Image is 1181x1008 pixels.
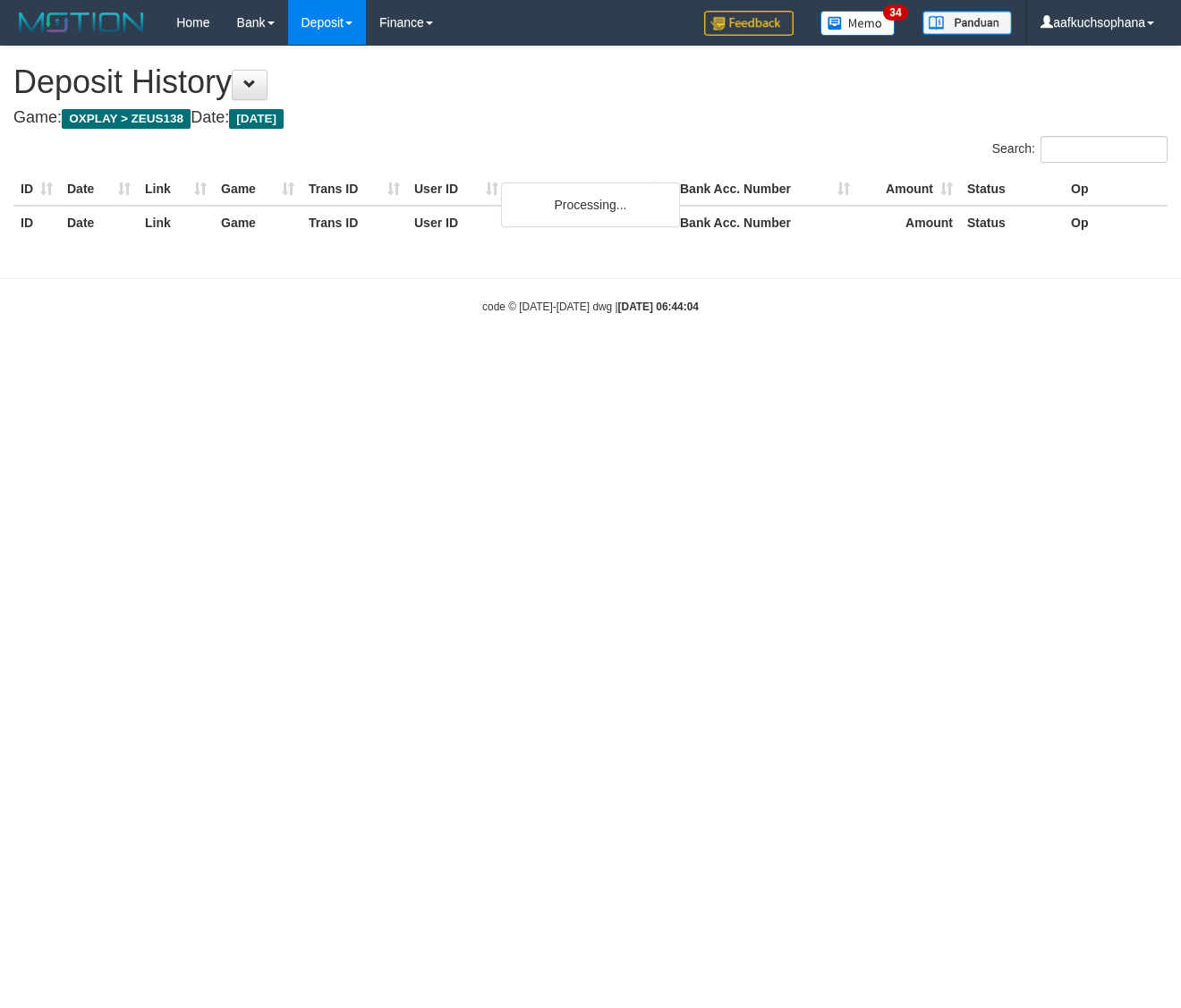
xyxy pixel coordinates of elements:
th: User ID [407,173,506,206]
label: Search: [992,136,1168,163]
h4: Game: Date: [13,109,1168,127]
th: Bank Acc. Name [506,173,673,206]
img: MOTION_logo.png [13,9,149,36]
th: Date [60,173,138,206]
th: ID [13,173,60,206]
th: Bank Acc. Number [673,173,857,206]
small: code © [DATE]-[DATE] dwg | [482,301,699,313]
h1: Deposit History [13,64,1168,100]
input: Search: [1041,136,1168,163]
span: 34 [883,4,907,21]
span: [DATE] [229,109,284,129]
th: Trans ID [302,173,407,206]
th: Trans ID [302,206,407,239]
strong: [DATE] 06:44:04 [618,301,699,313]
th: Game [214,206,302,239]
th: Op [1064,173,1168,206]
img: Button%20Memo.svg [820,11,896,36]
th: Link [138,206,214,239]
th: Bank Acc. Number [673,206,857,239]
img: Feedback.jpg [704,11,794,36]
th: Date [60,206,138,239]
th: Status [960,173,1064,206]
th: Game [214,173,302,206]
th: User ID [407,206,506,239]
th: Status [960,206,1064,239]
th: Link [138,173,214,206]
th: Op [1064,206,1168,239]
th: Amount [857,173,960,206]
th: ID [13,206,60,239]
img: panduan.png [922,11,1012,35]
div: Processing... [501,182,680,227]
th: Amount [857,206,960,239]
span: OXPLAY > ZEUS138 [62,109,191,129]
